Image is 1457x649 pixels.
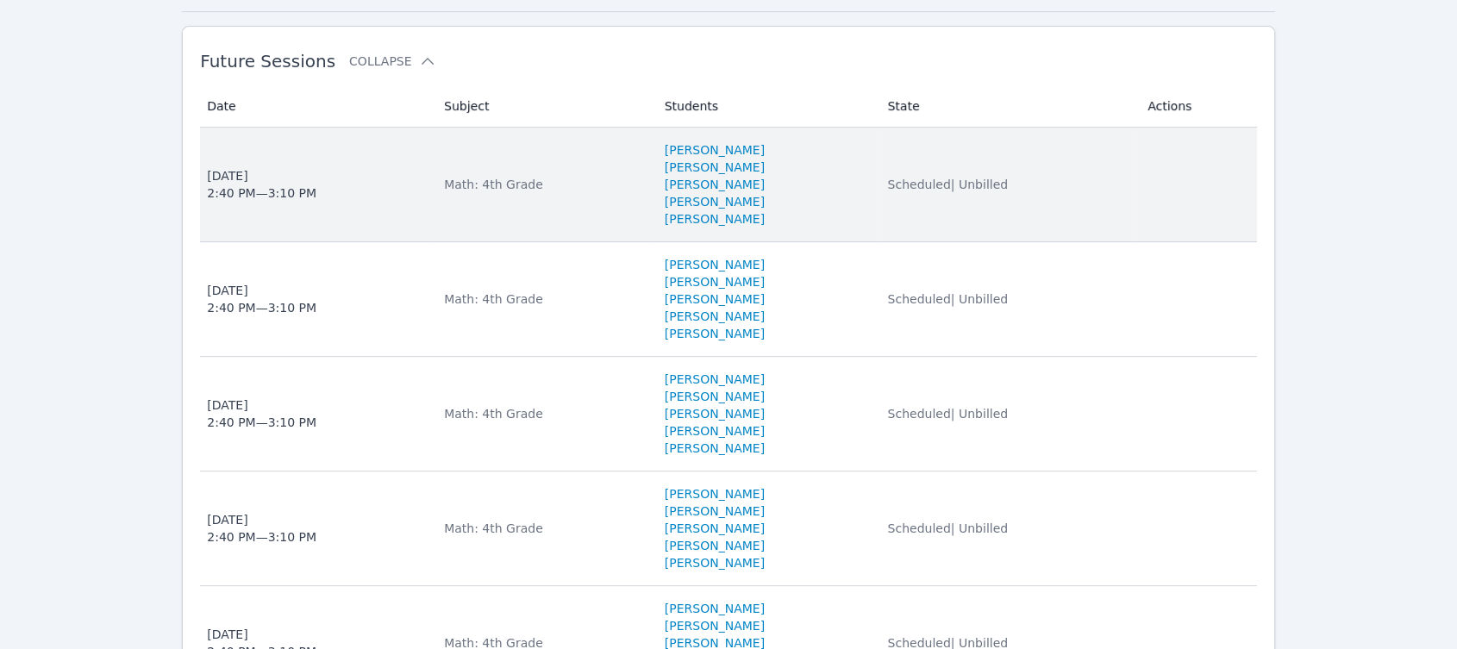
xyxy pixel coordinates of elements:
div: [DATE] 2:40 PM — 3:10 PM [207,167,316,202]
div: Math: 4th Grade [444,405,644,422]
th: Subject [434,85,654,128]
th: Date [200,85,434,128]
a: [PERSON_NAME] [665,520,765,537]
a: [PERSON_NAME] [665,485,765,502]
div: [DATE] 2:40 PM — 3:10 PM [207,511,316,546]
th: Students [654,85,878,128]
a: [PERSON_NAME] [665,210,765,228]
a: [PERSON_NAME] [665,371,765,388]
a: [PERSON_NAME] [665,422,765,440]
a: [PERSON_NAME] [665,537,765,554]
a: [PERSON_NAME] [665,273,765,290]
div: Math: 4th Grade [444,176,644,193]
a: [PERSON_NAME] [665,440,765,457]
a: [PERSON_NAME] [665,290,765,308]
div: [DATE] 2:40 PM — 3:10 PM [207,396,316,431]
a: [PERSON_NAME] [665,554,765,571]
span: Scheduled | Unbilled [887,292,1008,306]
button: Collapse [349,53,435,70]
tr: [DATE]2:40 PM—3:10 PMMath: 4th Grade[PERSON_NAME][PERSON_NAME][PERSON_NAME][PERSON_NAME][PERSON_N... [200,128,1257,242]
span: Future Sessions [200,51,335,72]
a: [PERSON_NAME] [665,600,765,617]
a: [PERSON_NAME] [665,159,765,176]
a: [PERSON_NAME] [665,256,765,273]
a: [PERSON_NAME] [665,176,765,193]
span: Scheduled | Unbilled [887,178,1008,191]
a: [PERSON_NAME] [665,405,765,422]
a: [PERSON_NAME] [665,617,765,634]
div: Math: 4th Grade [444,520,644,537]
div: Math: 4th Grade [444,290,644,308]
a: [PERSON_NAME] [665,502,765,520]
tr: [DATE]2:40 PM—3:10 PMMath: 4th Grade[PERSON_NAME][PERSON_NAME][PERSON_NAME][PERSON_NAME][PERSON_N... [200,471,1257,586]
a: [PERSON_NAME] [665,141,765,159]
div: [DATE] 2:40 PM — 3:10 PM [207,282,316,316]
a: [PERSON_NAME] [665,388,765,405]
a: [PERSON_NAME] [665,308,765,325]
th: Actions [1137,85,1257,128]
tr: [DATE]2:40 PM—3:10 PMMath: 4th Grade[PERSON_NAME][PERSON_NAME][PERSON_NAME][PERSON_NAME][PERSON_N... [200,357,1257,471]
span: Scheduled | Unbilled [887,521,1008,535]
tr: [DATE]2:40 PM—3:10 PMMath: 4th Grade[PERSON_NAME][PERSON_NAME][PERSON_NAME][PERSON_NAME][PERSON_N... [200,242,1257,357]
span: Scheduled | Unbilled [887,407,1008,421]
a: [PERSON_NAME] [665,325,765,342]
a: [PERSON_NAME] [665,193,765,210]
th: State [877,85,1137,128]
